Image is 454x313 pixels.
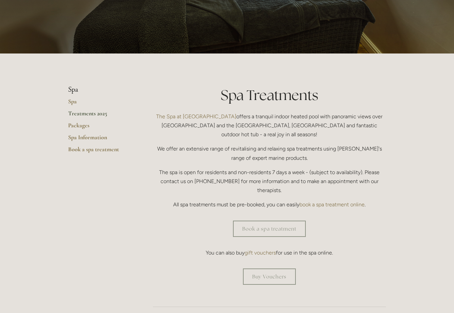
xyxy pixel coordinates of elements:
p: We offer an extensive range of revitalising and relaxing spa treatments using [PERSON_NAME]'s ran... [153,144,386,162]
p: All spa treatments must be pre-booked, you can easily . [153,200,386,209]
a: Book a spa treatment [233,221,306,237]
a: Buy Vouchers [243,268,296,285]
a: Book a spa treatment [68,146,132,157]
p: You can also buy for use in the spa online. [153,248,386,257]
li: Spa [68,85,132,94]
a: book a spa treatment online [299,201,365,208]
a: Treatments 2025 [68,110,132,122]
a: The Spa at [GEOGRAPHIC_DATA] [156,113,236,120]
a: Spa [68,98,132,110]
p: offers a tranquil indoor heated pool with panoramic views over [GEOGRAPHIC_DATA] and the [GEOGRAP... [153,112,386,139]
a: gift vouchers [245,250,276,256]
h1: Spa Treatments [153,85,386,105]
a: Packages [68,122,132,134]
p: The spa is open for residents and non-residents 7 days a week - (subject to availability). Please... [153,168,386,195]
a: Spa Information [68,134,132,146]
